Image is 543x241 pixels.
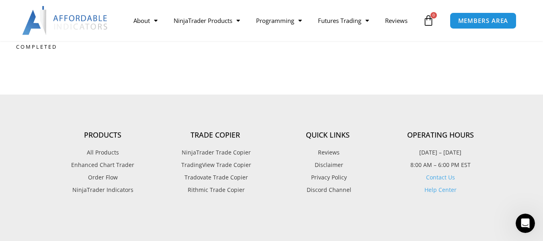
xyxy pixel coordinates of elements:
[272,185,384,195] a: Discord Channel
[159,160,272,170] a: TradingView Trade Copier
[47,147,159,158] a: All Products
[22,6,109,35] img: LogoAI | Affordable Indicators – NinjaTrader
[272,147,384,158] a: Reviews
[310,11,377,30] a: Futures Trading
[88,172,118,183] span: Order Flow
[411,9,446,32] a: 0
[159,185,272,195] a: Rithmic Trade Copier
[309,172,347,183] span: Privacy Policy
[426,173,455,181] a: Contact Us
[47,185,159,195] a: NinjaTrader Indicators
[305,185,351,195] span: Discord Channel
[47,172,159,183] a: Order Flow
[316,147,340,158] span: Reviews
[450,12,517,29] a: MEMBERS AREA
[47,131,159,140] h4: Products
[180,147,251,158] span: NinjaTrader Trade Copier
[186,185,245,195] span: Rithmic Trade Copier
[272,131,384,140] h4: Quick Links
[159,131,272,140] h4: Trade Copier
[384,131,497,140] h4: Operating Hours
[313,160,343,170] span: Disclaimer
[516,214,535,233] iframe: Intercom live chat
[125,11,166,30] a: About
[159,172,272,183] a: Tradovate Trade Copier
[424,186,457,194] a: Help Center
[384,160,497,170] p: 8:00 AM – 6:00 PM EST
[71,160,134,170] span: Enhanced Chart Trader
[72,185,133,195] span: NinjaTrader Indicators
[166,11,248,30] a: NinjaTrader Products
[384,147,497,158] p: [DATE] – [DATE]
[248,11,310,30] a: Programming
[159,147,272,158] a: NinjaTrader Trade Copier
[430,12,437,19] span: 0
[87,147,119,158] span: All Products
[377,11,416,30] a: Reviews
[272,172,384,183] a: Privacy Policy
[125,11,421,30] nav: Menu
[458,18,508,24] span: MEMBERS AREA
[272,160,384,170] a: Disclaimer
[182,172,248,183] span: Tradovate Trade Copier
[179,160,251,170] span: TradingView Trade Copier
[47,160,159,170] a: Enhanced Chart Trader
